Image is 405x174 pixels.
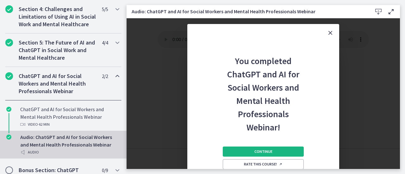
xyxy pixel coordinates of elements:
a: Rate this course! Opens in a new window [223,159,304,169]
div: Audio [20,148,119,156]
span: Continue [254,149,272,154]
span: 5 / 5 [102,5,108,13]
i: Completed [5,39,13,46]
i: Completed [6,135,11,140]
span: 0 / 9 [102,166,108,174]
button: Close [321,24,339,42]
span: Rate this course! [244,162,283,167]
i: Opens in a new window [279,162,283,166]
h2: Section 5: The Future of AI and ChatGPT in Social Work and Mental Healthcare [19,39,96,62]
h2: ChatGPT and AI for Social Workers and Mental Health Professionals Webinar [19,72,96,95]
div: Video [20,121,119,128]
i: Completed [6,107,11,112]
i: Completed [5,72,13,80]
h2: You completed ChatGPT and AI for Social Workers and Mental Health Professionals Webinar! [221,42,305,134]
span: · 62 min [38,121,50,128]
i: Completed [5,5,13,13]
div: ChatGPT and AI for Social Workers and Mental Health Professionals Webinar [20,105,119,128]
span: 2 / 2 [102,72,108,80]
h2: Section 4: Challenges and Limitations of Using AI in Social Work and Mental Healthcare [19,5,96,28]
h3: Audio: ChatGPT and AI for Social Workers and Mental Health Professionals Webinar [132,8,362,15]
div: Audio: ChatGPT and AI for Social Workers and Mental Health Professionals Webinar [20,133,119,156]
button: Continue [223,147,304,157]
span: 4 / 4 [102,39,108,46]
